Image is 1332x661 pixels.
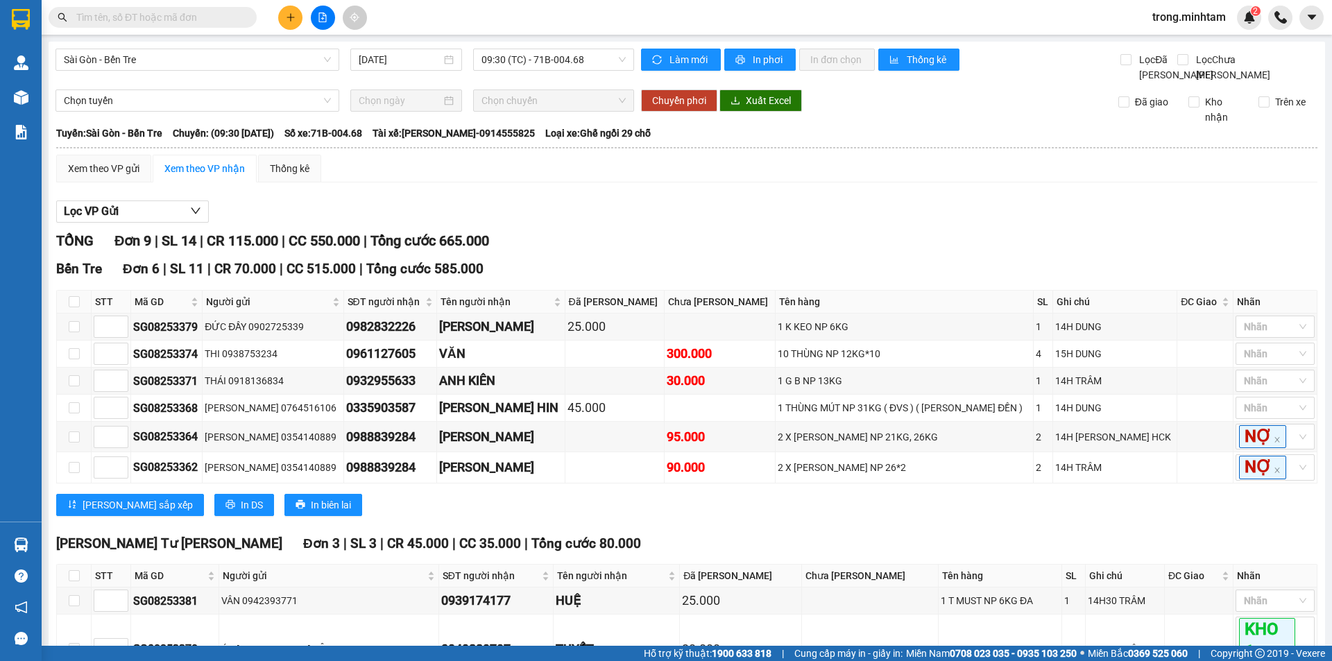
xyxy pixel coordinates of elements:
td: MỸ LINH [437,422,565,452]
input: Chọn ngày [359,93,441,108]
button: caret-down [1299,6,1324,30]
span: Lọc Đã [PERSON_NAME] [1134,52,1215,83]
td: 0335903587 [344,395,437,422]
th: SL [1034,291,1053,314]
button: Lọc VP Gửi [56,200,209,223]
span: Đã giao [1129,94,1174,110]
div: SG08253378 [133,640,216,658]
span: search [58,12,67,22]
div: 0949889797 [441,639,551,659]
td: 0961127605 [344,341,437,368]
th: Đã [PERSON_NAME] [680,565,802,587]
span: | [155,232,158,249]
button: printerIn biên lai [284,494,362,516]
span: sort-ascending [67,499,77,510]
span: | [200,232,203,249]
span: ⚪️ [1080,651,1084,656]
div: 0988839284 [346,458,434,477]
span: download [731,96,740,107]
img: solution-icon [14,125,28,139]
button: file-add [311,6,335,30]
span: down [190,205,201,216]
span: close [1274,467,1281,474]
td: 0988839284 [344,422,437,452]
span: Thống kê [907,52,948,67]
span: Miền Nam [906,646,1077,661]
span: | [1198,646,1200,661]
span: plus [286,12,296,22]
div: 14H DUNG [1055,319,1175,334]
span: Tổng cước 585.000 [366,261,484,277]
img: warehouse-icon [14,55,28,70]
td: SG08253364 [131,422,203,452]
span: Đơn 6 [123,261,160,277]
span: Hỗ trợ kỹ thuật: [644,646,771,661]
span: copyright [1255,649,1265,658]
div: 10 THÙNG NP 12KG*10 [778,346,1031,361]
div: 4 [1036,346,1050,361]
td: 0988839284 [344,452,437,483]
button: downloadXuất Excel [719,89,802,112]
div: 2 X [PERSON_NAME] NP 21KG, 26KG [778,429,1031,445]
div: 2 X [PERSON_NAME] NP 26*2 [778,460,1031,475]
strong: 0708 023 035 - 0935 103 250 [950,648,1077,659]
span: Sài Gòn - Bến Tre [64,49,331,70]
div: Nhãn [1237,568,1313,583]
span: TỔNG [56,232,94,249]
td: 0932955633 [344,368,437,395]
button: aim [343,6,367,30]
td: SG08253362 [131,452,203,483]
span: | [282,232,285,249]
td: VĂN [437,341,565,368]
div: HUỆ [556,591,678,610]
img: logo-vxr [12,9,30,30]
div: ANH KIÊN [439,371,563,390]
span: CC 515.000 [287,261,356,277]
span: Chuyến: (09:30 [DATE]) [173,126,274,141]
span: | [163,261,166,277]
strong: 1900 633 818 [712,648,771,659]
div: 0961127605 [346,344,434,363]
td: 0939174177 [439,587,554,615]
div: 45.000 [567,398,663,418]
span: | [359,261,363,277]
div: 2 [1036,460,1050,475]
td: SG08253381 [131,587,219,615]
div: SG08253379 [133,318,200,336]
span: CR 115.000 [207,232,278,249]
span: Chọn chuyến [481,90,626,111]
span: 2 [1253,6,1258,16]
span: Số xe: 71B-004.68 [284,126,362,141]
span: | [343,535,347,551]
span: Chọn tuyến [64,90,331,111]
button: printerIn phơi [724,49,796,71]
div: 1 T NP 3KG [941,642,1059,657]
td: THOẠI TRUNG [437,314,565,341]
span: Đơn 3 [303,535,340,551]
span: notification [15,601,28,614]
div: 1 T MUST NP 6KG ĐA [941,593,1059,608]
div: 0988839284 [346,427,434,447]
button: In đơn chọn [799,49,875,71]
div: 20.000 [682,639,799,659]
div: 300.000 [667,344,773,363]
td: SG08253368 [131,395,203,422]
button: Chuyển phơi [641,89,717,112]
div: Nhãn [1237,294,1313,309]
div: 0939174177 [441,591,551,610]
div: THI 0938753234 [205,346,341,361]
div: 1 [1064,642,1083,657]
span: file-add [318,12,327,22]
div: ĐỨC ĐẦY 0902725339 [205,319,341,334]
div: 1 G B NP 13KG [778,373,1031,388]
span: bar-chart [889,55,901,66]
span: CC 35.000 [459,535,521,551]
th: STT [92,291,131,314]
span: Tài xế: [PERSON_NAME]-0914555825 [373,126,535,141]
span: In biên lai [311,497,351,513]
span: Cung cấp máy in - giấy in: [794,646,903,661]
span: printer [735,55,747,66]
span: Bến Tre [56,261,102,277]
th: Ghi chú [1053,291,1178,314]
td: MỸ LINH [437,452,565,483]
